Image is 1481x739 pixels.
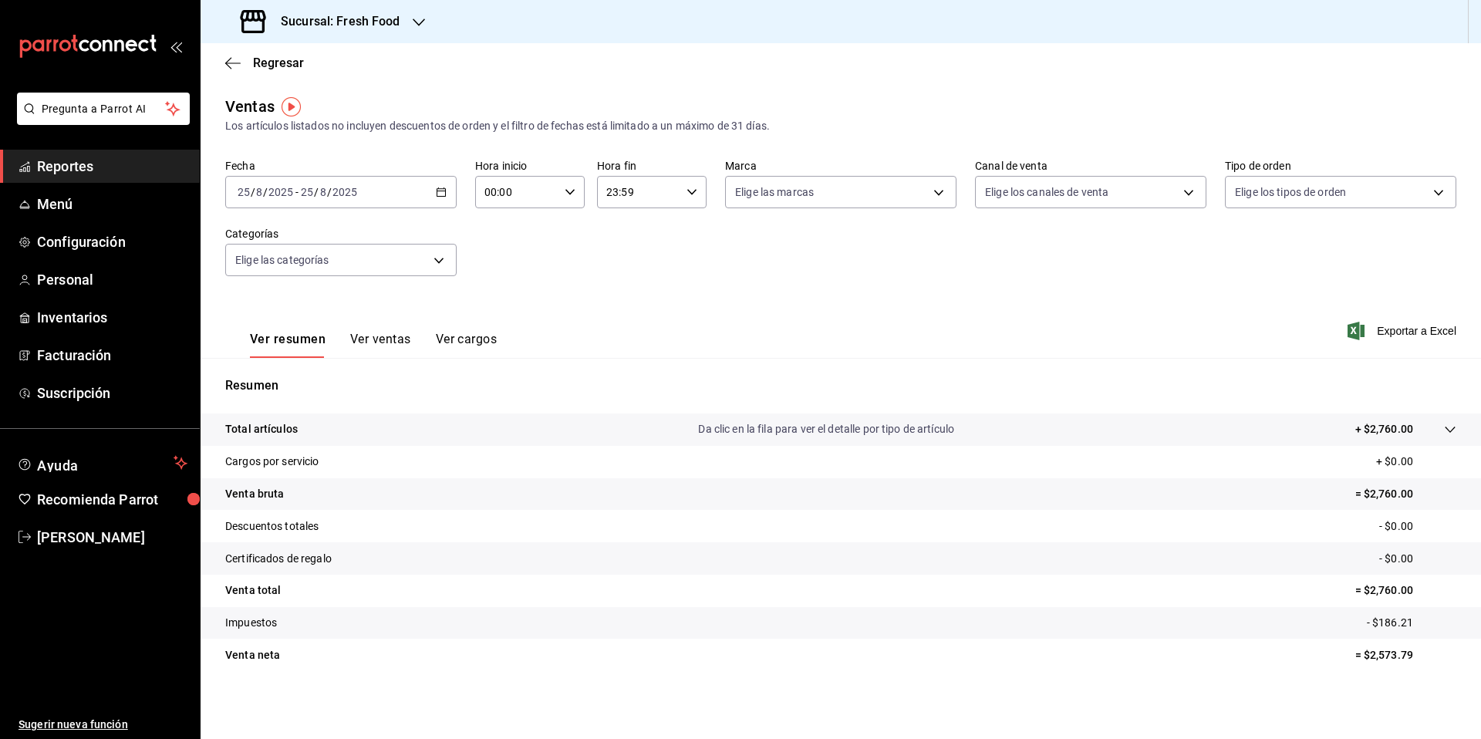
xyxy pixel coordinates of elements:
[225,56,304,70] button: Regresar
[1355,647,1456,663] p: = $2,573.79
[735,184,814,200] span: Elige las marcas
[1355,486,1456,502] p: = $2,760.00
[225,376,1456,395] p: Resumen
[37,231,187,252] span: Configuración
[225,518,319,535] p: Descuentos totales
[235,252,329,268] span: Elige las categorías
[37,527,187,548] span: [PERSON_NAME]
[237,186,251,198] input: --
[250,332,497,358] div: navigation tabs
[1355,421,1413,437] p: + $2,760.00
[225,454,319,470] p: Cargos por servicio
[1225,160,1456,171] label: Tipo de orden
[1351,322,1456,340] button: Exportar a Excel
[19,717,187,733] span: Sugerir nueva función
[300,186,314,198] input: --
[475,160,585,171] label: Hora inicio
[314,186,319,198] span: /
[319,186,327,198] input: --
[268,186,294,198] input: ----
[1379,518,1456,535] p: - $0.00
[1235,184,1346,200] span: Elige los tipos de orden
[37,383,187,403] span: Suscripción
[225,118,1456,134] div: Los artículos listados no incluyen descuentos de orden y el filtro de fechas está limitado a un m...
[975,160,1206,171] label: Canal de venta
[436,332,498,358] button: Ver cargos
[37,454,167,472] span: Ayuda
[225,647,280,663] p: Venta neta
[37,489,187,510] span: Recomienda Parrot
[1367,615,1456,631] p: - $186.21
[255,186,263,198] input: --
[250,332,326,358] button: Ver resumen
[985,184,1108,200] span: Elige los canales de venta
[263,186,268,198] span: /
[170,40,182,52] button: open_drawer_menu
[268,12,400,31] h3: Sucursal: Fresh Food
[17,93,190,125] button: Pregunta a Parrot AI
[251,186,255,198] span: /
[332,186,358,198] input: ----
[350,332,411,358] button: Ver ventas
[225,95,275,118] div: Ventas
[698,421,954,437] p: Da clic en la fila para ver el detalle por tipo de artículo
[225,582,281,599] p: Venta total
[37,156,187,177] span: Reportes
[327,186,332,198] span: /
[725,160,956,171] label: Marca
[11,112,190,128] a: Pregunta a Parrot AI
[225,228,457,239] label: Categorías
[225,615,277,631] p: Impuestos
[37,345,187,366] span: Facturación
[37,269,187,290] span: Personal
[225,551,332,567] p: Certificados de regalo
[42,101,166,117] span: Pregunta a Parrot AI
[597,160,707,171] label: Hora fin
[37,307,187,328] span: Inventarios
[282,97,301,116] img: Tooltip marker
[225,421,298,437] p: Total artículos
[1376,454,1456,470] p: + $0.00
[37,194,187,214] span: Menú
[225,486,284,502] p: Venta bruta
[1355,582,1456,599] p: = $2,760.00
[253,56,304,70] span: Regresar
[225,160,457,171] label: Fecha
[295,186,299,198] span: -
[1379,551,1456,567] p: - $0.00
